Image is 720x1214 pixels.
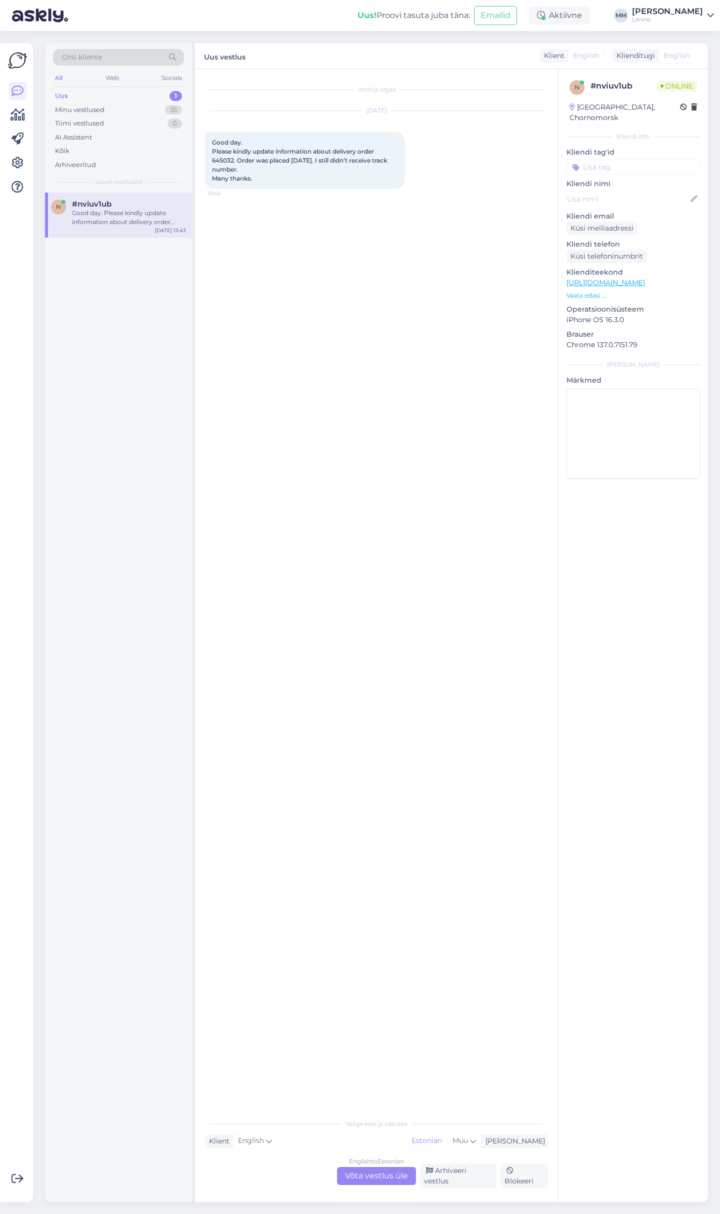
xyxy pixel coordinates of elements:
[205,106,548,115] div: [DATE]
[55,133,92,143] div: AI Assistent
[169,91,182,101] div: 1
[357,11,376,20] b: Uus!
[612,51,655,61] div: Klienditugi
[159,72,184,85] div: Socials
[55,91,68,101] div: Uus
[614,9,628,23] div: MM
[567,194,688,205] input: Lisa nimi
[55,119,104,129] div: Tiimi vestlused
[632,8,714,24] a: [PERSON_NAME]Lenne
[452,1136,468,1145] span: Muu
[566,147,700,158] p: Kliendi tag'id
[656,81,697,92] span: Online
[663,51,689,61] span: English
[53,72,64,85] div: All
[566,304,700,315] p: Operatsioonisüsteem
[205,1119,548,1128] div: Valige keel ja vastake
[566,267,700,278] p: Klienditeekond
[590,80,656,92] div: # nviuv1ub
[566,179,700,189] p: Kliendi nimi
[349,1157,404,1166] div: English to Estonian
[573,51,599,61] span: English
[566,222,637,235] div: Küsi meiliaadressi
[62,52,102,63] span: Otsi kliente
[205,85,548,94] div: Vestlus algas
[574,84,579,91] span: n
[72,200,111,209] span: #nviuv1ub
[155,227,186,234] div: [DATE] 13:43
[212,139,388,182] span: Good day. Please kindly update information about delivery order 645032. Order was placed [DATE]. ...
[632,16,703,24] div: Lenne
[566,360,700,369] div: [PERSON_NAME]
[204,49,245,63] label: Uus vestlus
[72,209,186,227] div: Good day. Please kindly update information about delivery order 645032. Order was placed [DATE]. ...
[357,10,470,22] div: Proovi tasuta juba täna:
[566,315,700,325] p: iPhone OS 16.3.0
[540,51,564,61] div: Klient
[55,146,69,156] div: Kõik
[205,1136,229,1146] div: Klient
[566,211,700,222] p: Kliendi email
[566,132,700,141] div: Kliendi info
[566,329,700,340] p: Brauser
[529,7,590,25] div: Aktiivne
[500,1164,548,1188] div: Blokeeri
[481,1136,545,1146] div: [PERSON_NAME]
[238,1135,264,1146] span: English
[566,250,647,263] div: Küsi telefoninumbrit
[566,291,700,300] p: Vaata edasi ...
[167,119,182,129] div: 0
[208,190,245,197] span: 13:43
[337,1167,416,1185] div: Võta vestlus üle
[566,239,700,250] p: Kliendi telefon
[95,178,142,187] span: Uued vestlused
[474,6,517,25] button: Emailid
[103,72,121,85] div: Web
[566,160,700,175] input: Lisa tag
[566,340,700,350] p: Chrome 137.0.7151.79
[56,203,61,211] span: n
[406,1133,447,1148] div: Estonian
[55,105,104,115] div: Minu vestlused
[566,278,645,287] a: [URL][DOMAIN_NAME]
[420,1164,496,1188] div: Arhiveeri vestlus
[165,105,182,115] div: 35
[8,51,27,70] img: Askly Logo
[566,375,700,386] p: Märkmed
[632,8,703,16] div: [PERSON_NAME]
[55,160,96,170] div: Arhiveeritud
[569,102,680,123] div: [GEOGRAPHIC_DATA], Chornomorsk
